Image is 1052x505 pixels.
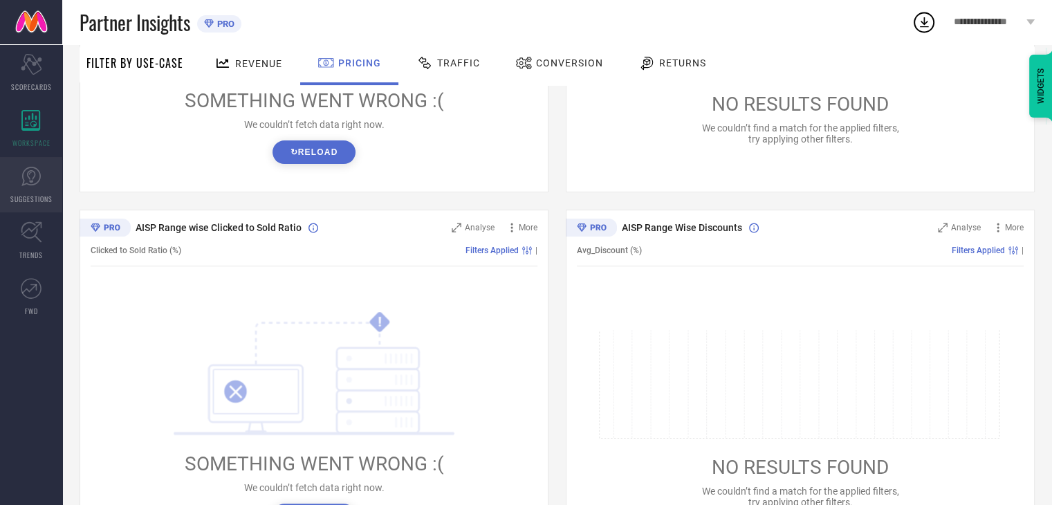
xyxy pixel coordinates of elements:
[659,57,706,68] span: Returns
[1022,246,1024,255] span: |
[952,246,1005,255] span: Filters Applied
[19,250,43,260] span: TRENDS
[712,93,889,116] span: NO RESULTS FOUND
[25,306,38,316] span: FWD
[91,246,181,255] span: Clicked to Sold Ratio (%)
[465,246,519,255] span: Filters Applied
[80,8,190,37] span: Partner Insights
[185,89,444,112] span: SOMETHING WENT WRONG :(
[437,57,480,68] span: Traffic
[702,122,899,145] span: We couldn’t find a match for the applied filters, try applying other filters.
[136,222,302,233] span: AISP Range wise Clicked to Sold Ratio
[10,194,53,204] span: SUGGESTIONS
[452,223,461,232] svg: Zoom
[338,57,381,68] span: Pricing
[12,138,50,148] span: WORKSPACE
[622,222,742,233] span: AISP Range Wise Discounts
[80,219,131,239] div: Premium
[951,223,981,232] span: Analyse
[536,57,603,68] span: Conversion
[938,223,948,232] svg: Zoom
[86,55,183,71] span: Filter By Use-Case
[519,223,537,232] span: More
[535,246,537,255] span: |
[273,140,355,164] button: ↻Reload
[566,219,617,239] div: Premium
[912,10,936,35] div: Open download list
[465,223,495,232] span: Analyse
[214,19,234,29] span: PRO
[235,58,282,69] span: Revenue
[378,314,382,330] tspan: !
[11,82,52,92] span: SCORECARDS
[1005,223,1024,232] span: More
[577,246,642,255] span: Avg_Discount (%)
[185,452,444,475] span: SOMETHING WENT WRONG :(
[712,456,889,479] span: NO RESULTS FOUND
[244,119,385,130] span: We couldn’t fetch data right now.
[244,482,385,493] span: We couldn’t fetch data right now.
